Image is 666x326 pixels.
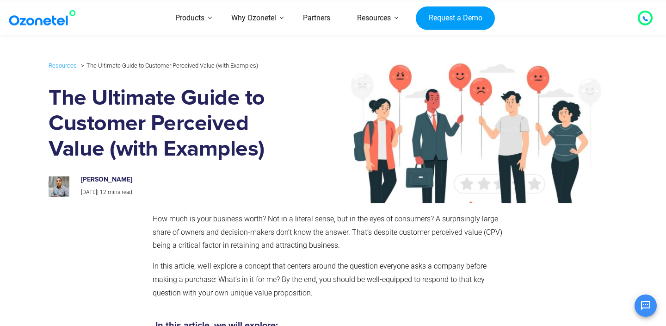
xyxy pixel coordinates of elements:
[344,2,404,35] a: Resources
[81,188,276,198] p: |
[81,176,276,184] h6: [PERSON_NAME]
[49,86,286,162] h1: The Ultimate Guide to Customer Perceived Value (with Examples)
[49,60,77,71] a: Resources
[108,189,132,195] span: mins read
[49,176,69,197] img: prashanth-kancherla_avatar-200x200.jpeg
[153,262,487,297] span: In this article, we’ll explore a concept that centers around the question everyone asks a company...
[635,295,657,317] button: Open chat
[162,2,218,35] a: Products
[81,189,97,195] span: [DATE]
[153,214,502,250] span: How much is your business worth? Not in a literal sense, but in the eyes of consumers? A surprisi...
[218,2,290,35] a: Why Ozonetel
[416,6,495,30] a: Request a Demo
[290,2,344,35] a: Partners
[100,189,106,195] span: 12
[79,60,258,71] li: The Ultimate Guide to Customer Perceived Value (with Examples)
